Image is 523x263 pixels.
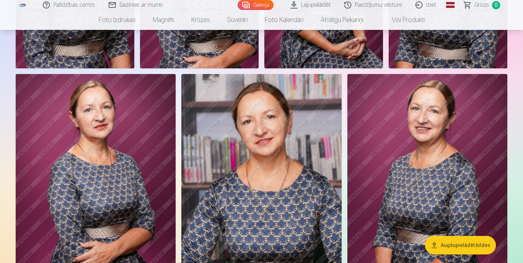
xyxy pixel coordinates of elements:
img: /fa1 [19,3,26,7]
a: Krūzes [183,10,218,30]
a: Magnēti [144,10,183,30]
span: Grozs [475,1,489,9]
a: Visi produkti [372,10,433,30]
span: 0 [492,1,500,9]
a: Foto izdrukas [90,10,144,30]
a: Suvenīri [218,10,256,30]
a: Foto kalendāri [256,10,312,30]
a: Atslēgu piekariņi [312,10,372,30]
button: Augšupielādēt bildes [425,236,496,254]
